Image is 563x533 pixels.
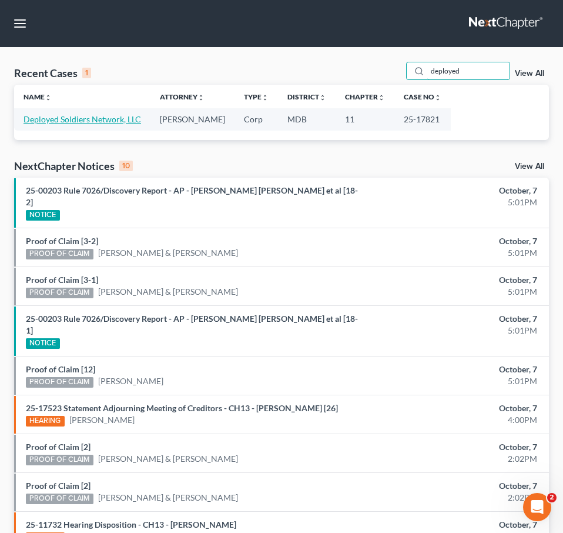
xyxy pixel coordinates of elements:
a: Typeunfold_more [244,92,269,101]
a: [PERSON_NAME] [98,375,163,387]
div: October, 7 [374,235,537,247]
a: 25-00203 Rule 7026/Discovery Report - AP - [PERSON_NAME] [PERSON_NAME] et al [18-2] [26,185,358,207]
a: [PERSON_NAME] & [PERSON_NAME] [98,453,238,465]
div: October, 7 [374,274,537,286]
div: NOTICE [26,210,60,221]
div: NextChapter Notices [14,159,133,173]
div: 2:02PM [374,492,537,504]
a: Deployed Soldiers Network, LLC [24,114,141,124]
td: 11 [336,108,394,130]
i: unfold_more [434,94,441,101]
i: unfold_more [45,94,52,101]
div: October, 7 [374,441,537,453]
i: unfold_more [262,94,269,101]
a: Chapterunfold_more [345,92,385,101]
a: [PERSON_NAME] [69,414,135,426]
td: [PERSON_NAME] [150,108,234,130]
a: View All [515,69,544,78]
a: Nameunfold_more [24,92,52,101]
a: [PERSON_NAME] & [PERSON_NAME] [98,492,238,504]
a: Proof of Claim [12] [26,364,95,374]
a: Proof of Claim [2] [26,442,91,452]
div: 10 [119,161,133,171]
div: 5:01PM [374,286,537,298]
div: October, 7 [374,364,537,375]
a: Proof of Claim [2] [26,481,91,491]
a: 25-00203 Rule 7026/Discovery Report - AP - [PERSON_NAME] [PERSON_NAME] et al [18-1] [26,314,358,335]
a: Proof of Claim [3-1] [26,275,98,285]
div: HEARING [26,416,65,427]
div: October, 7 [374,313,537,325]
a: Attorneyunfold_more [160,92,205,101]
td: Corp [234,108,278,130]
a: 25-11732 Hearing Disposition - CH13 - [PERSON_NAME] [26,519,236,529]
div: 4:00PM [374,414,537,426]
td: MDB [278,108,336,130]
span: 2 [547,493,557,502]
div: NOTICE [26,338,60,349]
a: Districtunfold_more [287,92,326,101]
div: 1 [82,68,91,78]
a: View All [515,162,544,171]
a: [PERSON_NAME] & [PERSON_NAME] [98,247,238,259]
a: 25-17523 Statement Adjourning Meeting of Creditors - CH13 - [PERSON_NAME] [26] [26,403,338,413]
div: October, 7 [374,519,537,531]
a: Case Nounfold_more [404,92,441,101]
i: unfold_more [319,94,326,101]
div: PROOF OF CLAIM [26,455,93,465]
a: [PERSON_NAME] & [PERSON_NAME] [98,286,238,298]
i: unfold_more [378,94,385,101]
div: Recent Cases [14,66,91,80]
i: unfold_more [197,94,205,101]
div: October, 7 [374,402,537,414]
div: 5:01PM [374,325,537,337]
div: PROOF OF CLAIM [26,494,93,504]
div: PROOF OF CLAIM [26,377,93,388]
input: Search by name... [427,62,510,79]
div: 5:01PM [374,375,537,387]
div: PROOF OF CLAIM [26,249,93,259]
div: October, 7 [374,185,537,196]
td: 25-17821 [394,108,451,130]
div: 2:02PM [374,453,537,465]
div: PROOF OF CLAIM [26,288,93,298]
div: 5:01PM [374,247,537,259]
a: Proof of Claim [3-2] [26,236,98,246]
div: October, 7 [374,480,537,492]
iframe: Intercom live chat [523,493,551,521]
div: 5:01PM [374,196,537,208]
